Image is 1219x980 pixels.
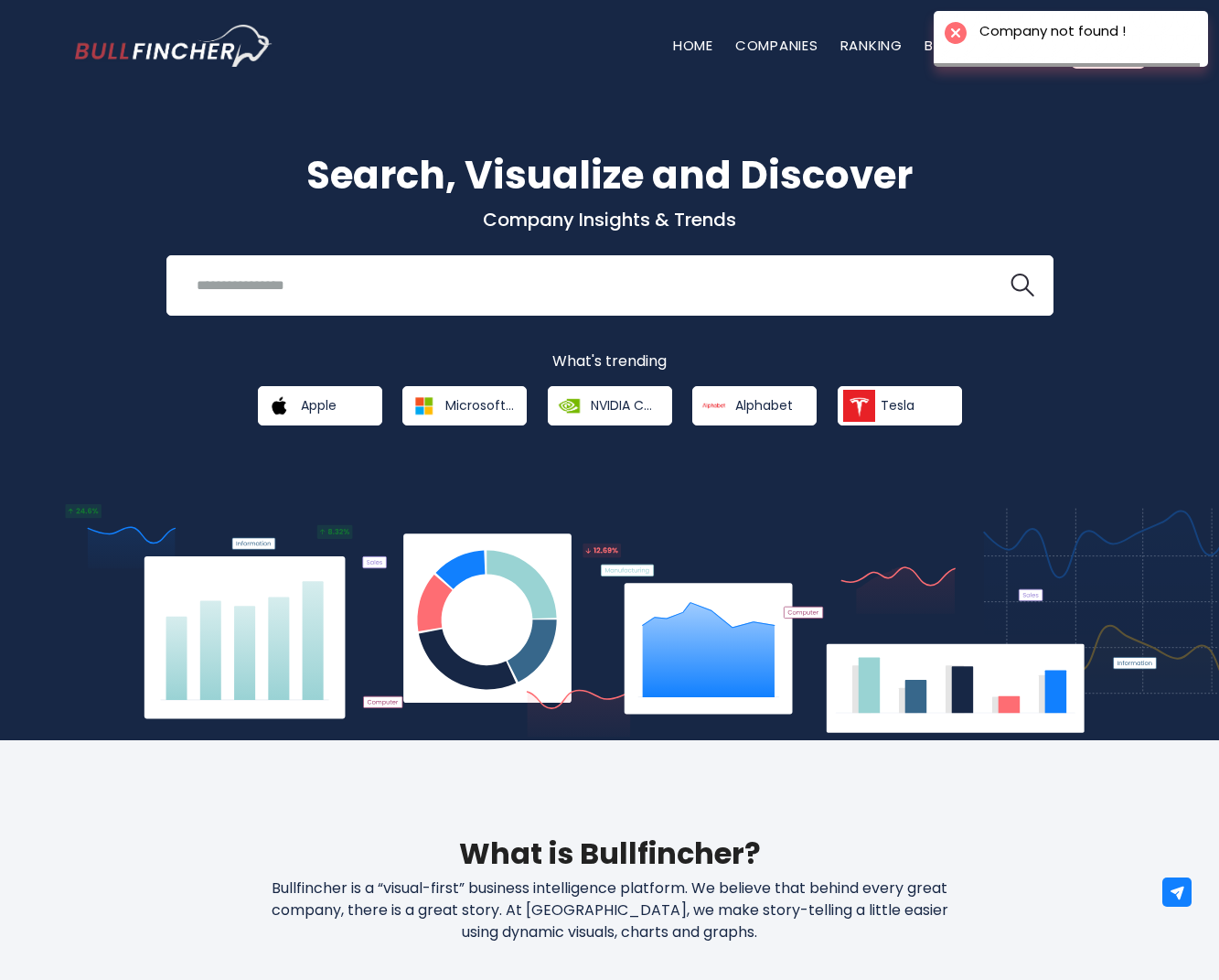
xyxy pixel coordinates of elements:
span: Microsoft Corporation [445,397,514,414]
span: Alphabet [735,397,793,414]
a: NVIDIA Corporation [548,386,672,425]
h1: Search, Visualize and Discover [75,146,1145,204]
p: Bullfincher is a “visual-first” business intelligence platform. We believe that behind every grea... [219,878,1000,943]
img: search icon [1010,274,1034,297]
a: Go to homepage [75,25,272,67]
img: Bullfincher logo [75,25,273,67]
h2: What is Bullfincher? [75,832,1145,876]
a: Companies [735,36,818,55]
a: Blog [925,36,963,55]
span: NVIDIA Corporation [591,397,659,414]
a: Ranking [840,36,903,55]
p: Company Insights & Trends [75,208,1145,232]
span: Apple [301,397,337,414]
div: Company not found ! [979,22,1126,40]
a: Microsoft Corporation [402,386,527,425]
a: Home [673,36,713,55]
a: Alphabet [692,386,817,425]
p: What's trending [75,352,1145,372]
a: Tesla [838,386,962,425]
a: Apple [258,386,382,425]
span: Tesla [881,397,914,414]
